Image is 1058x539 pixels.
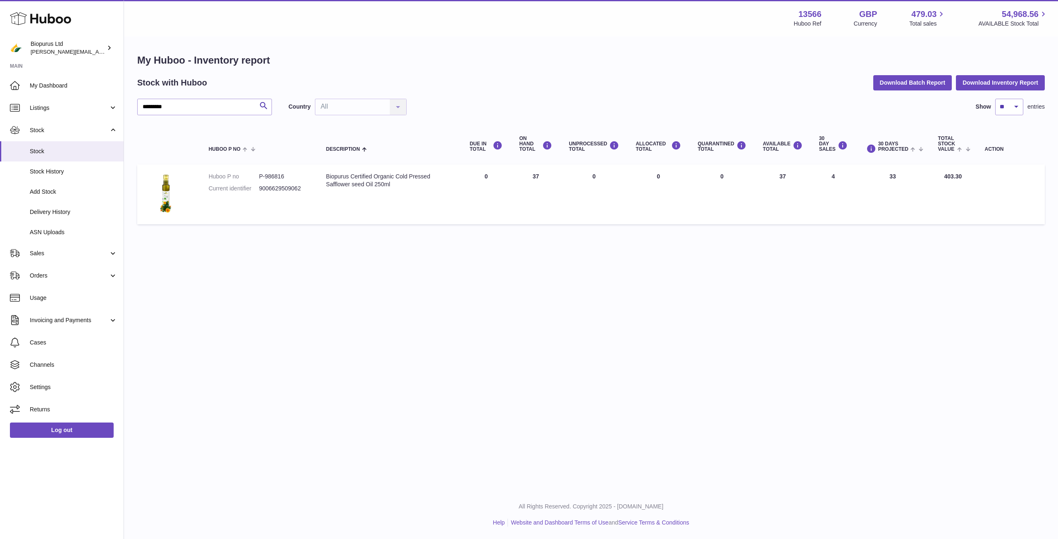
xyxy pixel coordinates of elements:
span: My Dashboard [30,82,117,90]
span: entries [1027,103,1045,111]
div: ALLOCATED Total [636,141,681,152]
td: 0 [627,164,689,224]
td: 0 [461,164,511,224]
li: and [508,519,689,527]
div: Biopurus Ltd [31,40,105,56]
span: Returns [30,406,117,413]
img: product image [145,173,187,214]
td: 33 [856,164,930,224]
span: Invoicing and Payments [30,316,109,324]
span: ASN Uploads [30,228,117,236]
div: Huboo Ref [794,20,822,28]
span: Stock [30,126,109,134]
span: 403.30 [944,173,962,180]
div: ON HAND Total [519,136,552,152]
button: Download Batch Report [873,75,952,90]
dd: P-986816 [259,173,310,180]
div: UNPROCESSED Total [569,141,619,152]
div: Currency [854,20,877,28]
span: Stock History [30,168,117,176]
dd: 9006629509062 [259,185,310,192]
dt: Huboo P no [209,173,259,180]
a: Service Terms & Conditions [618,519,689,526]
td: 4 [811,164,856,224]
span: Sales [30,249,109,257]
h1: My Huboo - Inventory report [137,54,1045,67]
a: 54,968.56 AVAILABLE Stock Total [978,9,1048,28]
td: 37 [755,164,811,224]
div: Biopurus Certified Organic Cold Pressed Safflower seed Oil 250ml [326,173,453,188]
a: Website and Dashboard Terms of Use [511,519,608,526]
span: 0 [720,173,724,180]
label: Show [976,103,991,111]
span: Settings [30,383,117,391]
span: Add Stock [30,188,117,196]
span: Listings [30,104,109,112]
span: Description [326,147,360,152]
a: 479.03 Total sales [909,9,946,28]
img: peter@biopurus.co.uk [10,42,22,54]
td: 0 [560,164,627,224]
div: QUARANTINED Total [698,141,746,152]
span: Orders [30,272,109,280]
div: Action [985,147,1037,152]
span: 30 DAYS PROJECTED [878,141,908,152]
a: Log out [10,423,114,437]
td: 37 [511,164,560,224]
span: Total stock value [938,136,955,152]
span: Delivery History [30,208,117,216]
span: 479.03 [911,9,936,20]
label: Country [288,103,311,111]
strong: 13566 [798,9,822,20]
span: Stock [30,147,117,155]
p: All Rights Reserved. Copyright 2025 - [DOMAIN_NAME] [131,503,1051,511]
dt: Current identifier [209,185,259,192]
span: 54,968.56 [1002,9,1039,20]
div: DUE IN TOTAL [469,141,503,152]
span: Channels [30,361,117,369]
span: Huboo P no [209,147,241,152]
a: Help [493,519,505,526]
span: Usage [30,294,117,302]
h2: Stock with Huboo [137,77,207,88]
div: AVAILABLE Total [763,141,803,152]
div: 30 DAY SALES [819,136,848,152]
strong: GBP [859,9,877,20]
span: Cases [30,339,117,347]
button: Download Inventory Report [956,75,1045,90]
span: [PERSON_NAME][EMAIL_ADDRESS][DOMAIN_NAME] [31,48,166,55]
span: AVAILABLE Stock Total [978,20,1048,28]
span: Total sales [909,20,946,28]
